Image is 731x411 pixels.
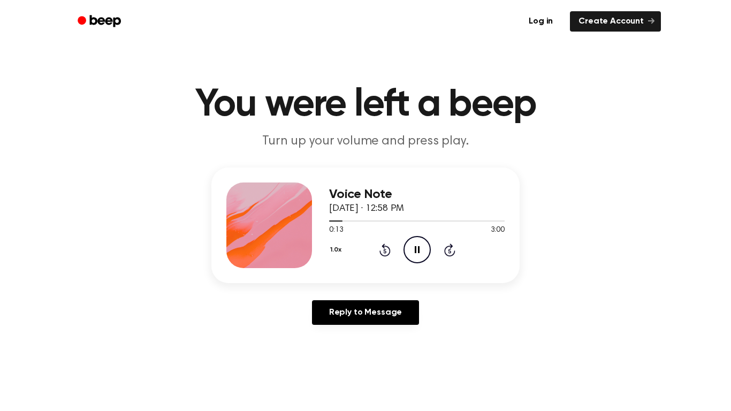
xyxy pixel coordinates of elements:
[92,86,639,124] h1: You were left a beep
[518,9,564,34] a: Log in
[491,225,505,236] span: 3:00
[312,300,419,325] a: Reply to Message
[329,187,505,202] h3: Voice Note
[570,11,661,32] a: Create Account
[329,241,345,259] button: 1.0x
[160,133,571,150] p: Turn up your volume and press play.
[329,204,404,214] span: [DATE] · 12:58 PM
[70,11,131,32] a: Beep
[329,225,343,236] span: 0:13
